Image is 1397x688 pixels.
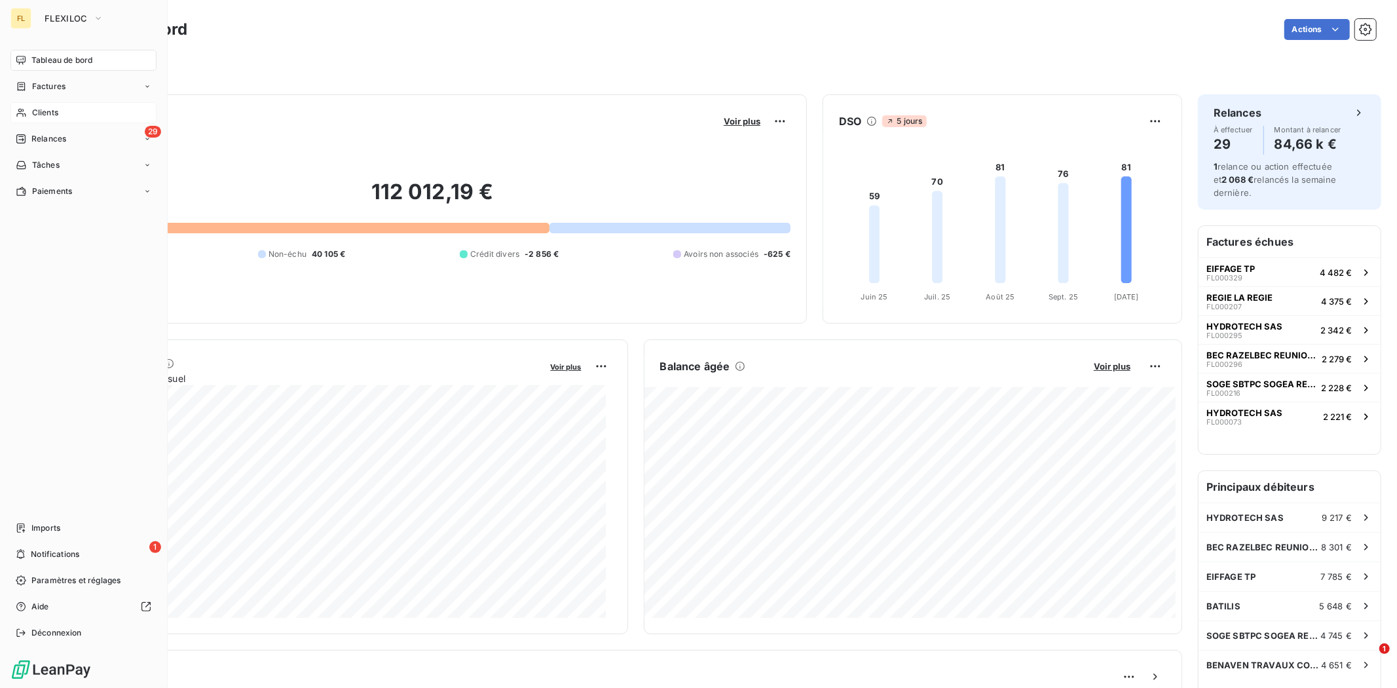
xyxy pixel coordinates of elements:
[1206,630,1320,641] span: SOGE SBTPC SOGEA REUNION INFRASTRUCTURE
[269,248,307,260] span: Non-échu
[882,115,926,127] span: 5 jours
[1199,258,1381,286] button: EIFFAGE TPFL0003294 482 €
[1321,542,1352,552] span: 8 301 €
[1206,321,1282,332] span: HYDROTECH SAS
[1206,379,1316,389] span: SOGE SBTPC SOGEA REUNION INFRASTRUCTURE
[312,248,345,260] span: 40 105 €
[1320,267,1352,278] span: 4 482 €
[31,575,121,586] span: Paramètres et réglages
[1206,303,1242,311] span: FL000207
[1214,105,1261,121] h6: Relances
[1199,226,1381,258] h6: Factures échues
[1322,354,1352,364] span: 2 279 €
[1049,292,1078,301] tspan: Sept. 25
[1320,571,1352,582] span: 7 785 €
[1323,411,1352,422] span: 2 221 €
[31,133,66,145] span: Relances
[74,179,791,218] h2: 112 012,19 €
[660,358,730,374] h6: Balance âgée
[684,248,758,260] span: Avoirs non associés
[1322,512,1352,523] span: 9 217 €
[839,113,861,129] h6: DSO
[1321,660,1352,670] span: 4 651 €
[32,107,58,119] span: Clients
[1206,418,1242,426] span: FL000073
[1206,389,1240,397] span: FL000216
[10,596,157,617] a: Aide
[1206,408,1282,418] span: HYDROTECH SAS
[924,292,950,301] tspan: Juil. 25
[1199,373,1381,402] button: SOGE SBTPC SOGEA REUNION INFRASTRUCTUREFL0002162 228 €
[1206,542,1321,552] span: BEC RAZELBEC REUNION EASYNOV
[145,126,161,138] span: 29
[1221,174,1254,185] span: 2 068 €
[764,248,791,260] span: -625 €
[1090,360,1134,372] button: Voir plus
[1214,126,1253,134] span: À effectuer
[1206,512,1284,523] span: HYDROTECH SAS
[31,548,79,560] span: Notifications
[1214,134,1253,155] h4: 29
[724,116,760,126] span: Voir plus
[1199,286,1381,315] button: REGIE LA REGIEFL0002074 375 €
[1199,344,1381,373] button: BEC RAZELBEC REUNION EASYNOVFL0002962 279 €
[986,292,1015,301] tspan: Août 25
[1094,361,1130,372] span: Voir plus
[1321,296,1352,307] span: 4 375 €
[1214,161,1336,198] span: relance ou action effectuée et relancés la semaine dernière.
[1275,126,1341,134] span: Montant à relancer
[1379,643,1390,654] span: 1
[1206,263,1255,274] span: EIFFAGE TP
[551,362,582,372] span: Voir plus
[1206,332,1242,339] span: FL000295
[1206,601,1240,611] span: BATILIS
[1199,402,1381,430] button: HYDROTECH SASFL0000732 221 €
[31,522,60,534] span: Imports
[1206,571,1256,582] span: EIFFAGE TP
[1321,383,1352,393] span: 2 228 €
[10,8,31,29] div: FL
[31,601,49,613] span: Aide
[74,372,542,385] span: Chiffre d'affaires mensuel
[31,54,92,66] span: Tableau de bord
[1114,292,1139,301] tspan: [DATE]
[1320,630,1352,641] span: 4 745 €
[547,360,586,372] button: Voir plus
[1352,643,1384,675] iframe: Intercom live chat
[470,248,519,260] span: Crédit divers
[1214,161,1218,172] span: 1
[149,541,161,553] span: 1
[720,115,764,127] button: Voir plus
[1206,274,1242,282] span: FL000329
[1206,360,1242,368] span: FL000296
[1199,471,1381,503] h6: Principaux débiteurs
[32,81,65,92] span: Factures
[32,185,72,197] span: Paiements
[1199,315,1381,344] button: HYDROTECH SASFL0002952 342 €
[45,13,88,24] span: FLEXILOC
[1206,350,1316,360] span: BEC RAZELBEC REUNION EASYNOV
[10,659,92,680] img: Logo LeanPay
[1320,325,1352,335] span: 2 342 €
[1206,292,1273,303] span: REGIE LA REGIE
[1275,134,1341,155] h4: 84,66 k €
[861,292,888,301] tspan: Juin 25
[1284,19,1350,40] button: Actions
[32,159,60,171] span: Tâches
[525,248,559,260] span: -2 856 €
[31,627,82,639] span: Déconnexion
[1206,660,1321,670] span: BENAVEN TRAVAUX CONSTRUCTION BTC
[1319,601,1352,611] span: 5 648 €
